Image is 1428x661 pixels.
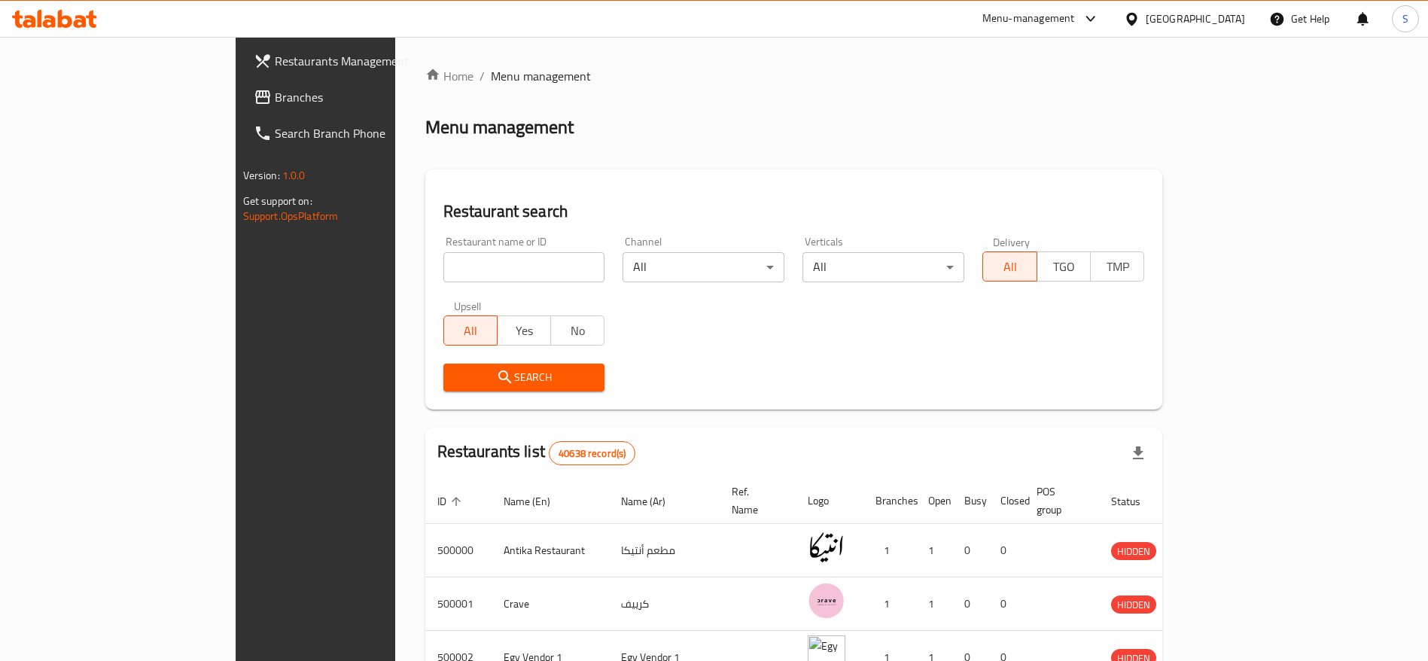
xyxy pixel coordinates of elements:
span: POS group [1037,483,1081,519]
div: All [623,252,784,282]
h2: Menu management [425,115,574,139]
th: Logo [796,478,863,524]
a: Branches [242,79,474,115]
img: Antika Restaurant [808,528,845,566]
div: HIDDEN [1111,542,1156,560]
button: All [443,315,498,346]
td: 0 [988,577,1025,631]
button: TMP [1090,251,1144,282]
span: Restaurants Management [275,52,462,70]
button: Yes [497,315,551,346]
td: Crave [492,577,609,631]
input: Search for restaurant name or ID.. [443,252,605,282]
label: Upsell [454,300,482,311]
td: Antika Restaurant [492,524,609,577]
th: Busy [952,478,988,524]
span: Branches [275,88,462,106]
td: مطعم أنتيكا [609,524,720,577]
span: HIDDEN [1111,596,1156,614]
div: Total records count [549,441,635,465]
th: Branches [863,478,916,524]
span: Version: [243,166,280,185]
td: 1 [863,524,916,577]
span: Menu management [491,67,591,85]
h2: Restaurants list [437,440,636,465]
span: 1.0.0 [282,166,306,185]
a: Support.OpsPlatform [243,206,339,226]
a: Search Branch Phone [242,115,474,151]
td: 0 [988,524,1025,577]
div: All [802,252,964,282]
span: All [989,256,1031,278]
h2: Restaurant search [443,200,1145,223]
td: 1 [863,577,916,631]
span: Get support on: [243,191,312,211]
li: / [480,67,485,85]
td: 1 [916,577,952,631]
td: 1 [916,524,952,577]
div: Menu-management [982,10,1075,28]
div: Export file [1120,435,1156,471]
button: TGO [1037,251,1091,282]
td: 0 [952,577,988,631]
span: All [450,320,492,342]
span: Search [455,368,593,387]
img: Crave [808,582,845,620]
button: No [550,315,604,346]
span: Yes [504,320,545,342]
span: Name (En) [504,492,570,510]
span: Ref. Name [732,483,778,519]
nav: breadcrumb [425,67,1163,85]
span: 40638 record(s) [550,446,635,461]
span: Status [1111,492,1160,510]
a: Restaurants Management [242,43,474,79]
button: All [982,251,1037,282]
div: [GEOGRAPHIC_DATA] [1146,11,1245,27]
span: Name (Ar) [621,492,685,510]
span: TGO [1043,256,1085,278]
span: ID [437,492,466,510]
td: كرييف [609,577,720,631]
th: Closed [988,478,1025,524]
span: No [557,320,598,342]
span: HIDDEN [1111,543,1156,560]
td: 0 [952,524,988,577]
span: TMP [1097,256,1138,278]
label: Delivery [993,236,1031,247]
th: Open [916,478,952,524]
span: Search Branch Phone [275,124,462,142]
button: Search [443,364,605,391]
span: S [1402,11,1408,27]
